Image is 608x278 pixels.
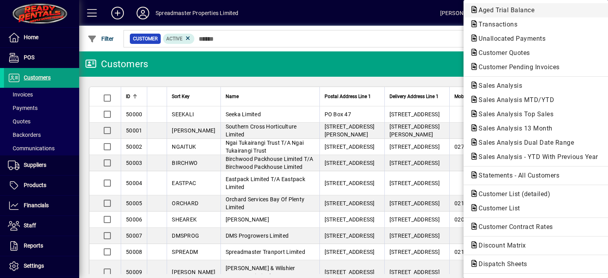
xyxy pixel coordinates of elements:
[470,35,549,42] span: Unallocated Payments
[470,63,564,71] span: Customer Pending Invoices
[470,223,557,231] span: Customer Contract Rates
[470,190,554,198] span: Customer List (detailed)
[470,172,563,179] span: Statements - All Customers
[470,96,558,104] span: Sales Analysis MTD/YTD
[470,242,530,249] span: Discount Matrix
[470,110,557,118] span: Sales Analysis Top Sales
[470,153,602,161] span: Sales Analysis - YTD With Previous Year
[470,6,538,14] span: Aged Trial Balance
[470,21,521,28] span: Transactions
[470,49,534,57] span: Customer Quotes
[470,260,531,268] span: Dispatch Sheets
[470,204,524,212] span: Customer List
[470,139,578,146] span: Sales Analysis Dual Date Range
[470,82,526,89] span: Sales Analysis
[470,125,557,132] span: Sales Analysis 13 Month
